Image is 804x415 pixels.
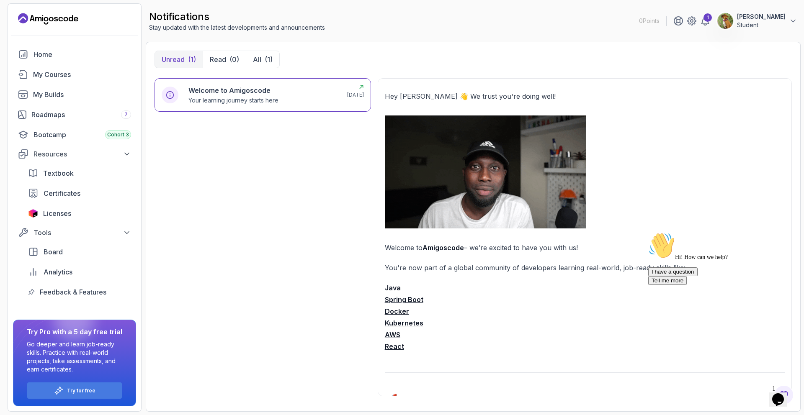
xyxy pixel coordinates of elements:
button: Try for free [27,382,122,399]
button: Resources [13,146,136,161]
p: [PERSON_NAME] [737,13,786,21]
span: Board [44,247,63,257]
a: Java [385,284,401,292]
a: Spring Boot [385,295,423,304]
button: All(1) [246,51,279,68]
div: 1 [703,13,712,22]
span: Certificates [44,188,80,198]
a: React [385,342,404,351]
p: 0 Points [639,17,660,25]
a: board [23,243,136,260]
a: Landing page [18,12,78,26]
iframe: chat widget [769,382,796,407]
a: roadmaps [13,106,136,123]
div: Tools [33,228,131,238]
button: I have a question [3,38,53,47]
a: licenses [23,205,136,222]
div: My Builds [33,90,131,100]
div: Resources [33,149,131,159]
button: Tools [13,225,136,240]
p: Your learning journey starts here [188,96,278,105]
a: Try for free [67,387,95,394]
button: Tell me more [3,47,42,56]
div: Roadmaps [31,110,131,120]
a: builds [13,86,136,103]
strong: Amigoscode [423,243,464,252]
p: Stay updated with the latest developments and announcements [149,23,325,32]
a: textbook [23,165,136,182]
a: home [13,46,136,63]
a: courses [13,66,136,83]
div: (0) [229,54,239,64]
div: My Courses [33,69,131,79]
h2: 🚀 Not sure where to start? [385,393,785,406]
p: All [253,54,261,64]
div: Bootcamp [33,130,131,140]
img: Welcome GIF [385,115,586,228]
a: 1 [700,16,710,26]
div: Home [33,49,131,59]
p: Unread [162,54,185,64]
iframe: chat widget [645,229,796,377]
button: Unread(1) [155,51,203,68]
p: You're now part of a global community of developers learning real-world, job-ready skills like: [385,262,785,274]
a: Kubernetes [385,319,423,327]
p: Welcome to – we’re excited to have you with us! [385,242,785,254]
img: jetbrains icon [28,209,38,218]
div: (1) [265,54,273,64]
a: Docker [385,307,409,315]
a: analytics [23,264,136,280]
span: Feedback & Features [40,287,106,297]
h6: Welcome to Amigoscode [188,85,278,95]
a: bootcamp [13,126,136,143]
a: certificates [23,185,136,202]
span: Textbook [43,168,74,178]
span: Hi! How can we help? [3,25,83,31]
span: Cohort 3 [107,131,129,138]
a: AWS [385,330,400,339]
a: feedback [23,284,136,300]
img: :wave: [3,3,30,30]
h2: notifications [149,10,325,23]
span: Analytics [44,267,72,277]
img: user profile image [717,13,733,29]
div: (1) [188,54,196,64]
button: Read(0) [203,51,246,68]
p: [DATE] [347,92,364,98]
button: user profile image[PERSON_NAME]Student [717,13,797,29]
p: Read [210,54,226,64]
p: Student [737,21,786,29]
p: Go deeper and learn job-ready skills. Practice with real-world projects, take assessments, and ea... [27,340,122,374]
span: 7 [124,111,128,118]
span: Licenses [43,208,71,218]
div: 👋Hi! How can we help?I have a questionTell me more [3,3,154,56]
p: Hey [PERSON_NAME] 👋 We trust you're doing well! [385,90,785,102]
